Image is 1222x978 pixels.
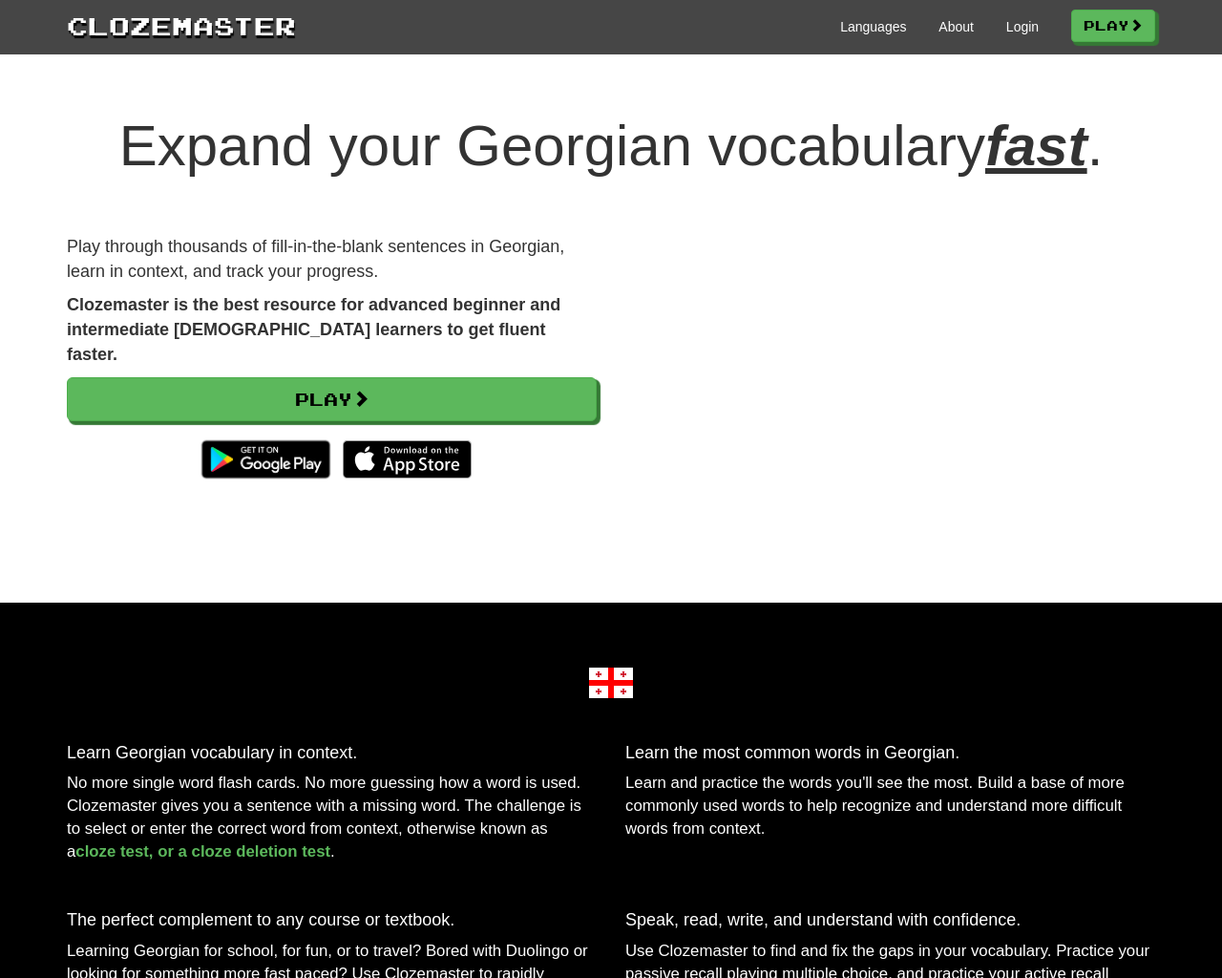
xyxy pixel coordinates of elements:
[343,440,472,478] img: Download_on_the_App_Store_Badge_US-UK_135x40-25178aeef6eb6b83b96f5f2d004eda3bffbb37122de64afbaef7...
[625,772,1155,840] p: Learn and practice the words you'll see the most. Build a base of more commonly used words to hel...
[985,114,1087,178] em: fast
[840,17,906,36] a: Languages
[75,842,330,861] a: cloze test, or a cloze deletion test
[1006,17,1039,36] a: Login
[67,377,597,421] a: Play
[938,17,974,36] a: About
[67,911,597,930] h3: The perfect complement to any course or textbook.
[625,911,1155,930] h3: Speak, read, write, and understand with confidence.
[67,115,1155,178] h1: Expand your Georgian vocabulary .
[67,8,296,43] a: Clozemaster
[67,295,560,363] strong: Clozemaster is the best resource for advanced beginner and intermediate [DEMOGRAPHIC_DATA] learne...
[67,235,597,284] p: Play through thousands of fill-in-the-blank sentences in Georgian, learn in context, and track yo...
[625,744,1155,763] h3: Learn the most common words in Georgian.
[1071,10,1155,42] a: Play
[192,431,340,488] img: Get it on Google Play
[67,744,597,763] h3: Learn Georgian vocabulary in context.
[67,772,597,863] p: No more single word flash cards. No more guessing how a word is used. Clozemaster gives you a sen...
